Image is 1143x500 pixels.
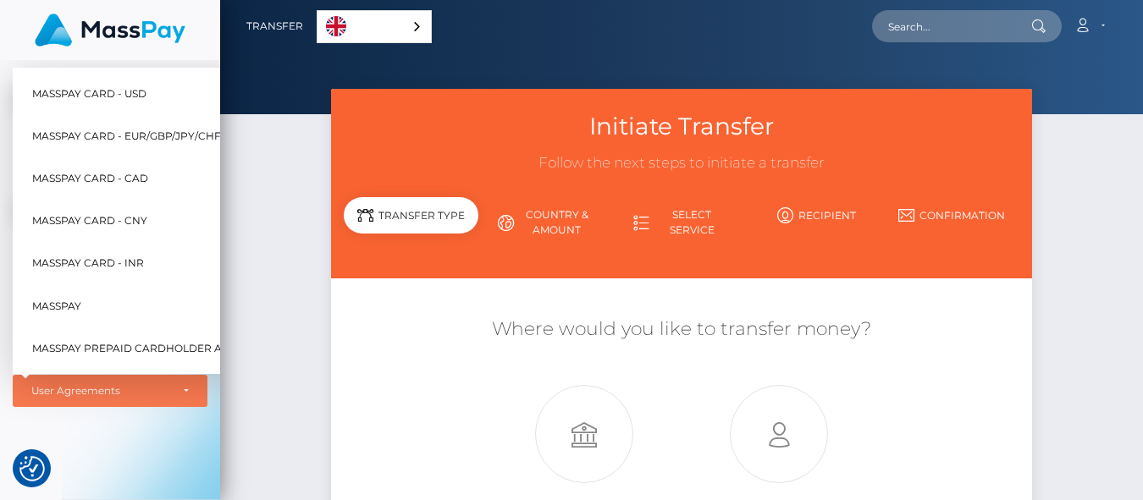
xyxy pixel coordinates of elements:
span: MassPay Card - EUR/GBP/JPY/CHF/AUD [32,125,247,147]
span: MassPay Card - INR [32,252,144,274]
a: Select Service [614,201,749,245]
h5: Where would you like to transfer money? [344,316,1019,343]
span: MassPay Card - CAD [32,168,148,190]
a: Transfer [246,8,303,44]
span: MassPay Card - USD [32,82,146,104]
h3: Initiate Transfer [344,110,1019,143]
img: MassPay [35,14,185,47]
div: Transfer Type [344,197,479,234]
input: Search... [872,10,1031,42]
a: Confirmation [884,201,1019,230]
div: User Agreements [31,384,170,398]
span: MassPay Card - CNY [32,210,147,232]
h3: Follow the next steps to initiate a transfer [344,153,1019,173]
span: MassPay [32,294,81,316]
button: Consent Preferences [19,456,45,481]
a: English [317,11,431,42]
span: MassPay Prepaid Cardholder Agreement [32,338,281,360]
div: Language [317,10,432,43]
a: Recipient [749,201,885,230]
button: User Agreements [13,375,207,407]
a: Country & Amount [478,201,614,245]
a: Transfer Type [344,201,479,245]
aside: Language selected: English [317,10,432,43]
img: Revisit consent button [19,456,45,481]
